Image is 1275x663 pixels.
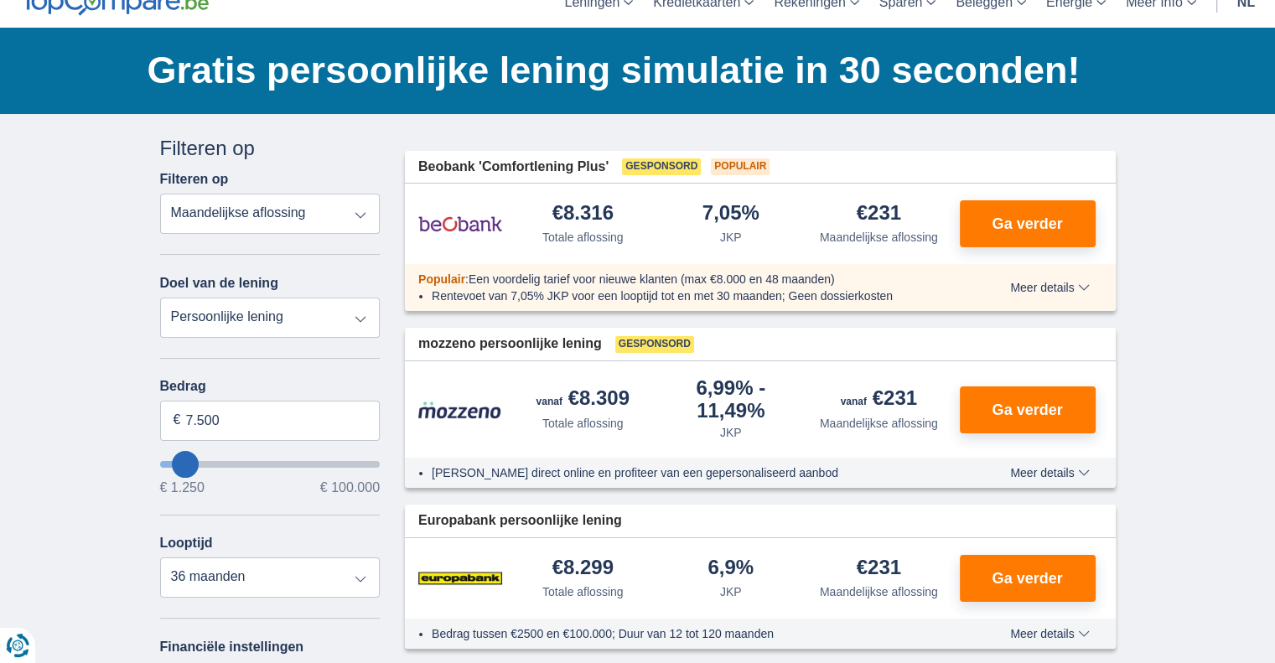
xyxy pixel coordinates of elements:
div: JKP [720,424,742,441]
button: Ga verder [960,386,1096,433]
span: Gesponsord [622,158,701,175]
div: €231 [841,388,917,412]
label: Looptijd [160,536,213,551]
span: Gesponsord [615,336,694,353]
div: 6,9% [707,557,754,580]
button: Ga verder [960,200,1096,247]
button: Meer details [998,627,1101,640]
div: €8.309 [536,388,630,412]
li: [PERSON_NAME] direct online en profiteer van een gepersonaliseerd aanbod [432,464,949,481]
span: Meer details [1010,282,1089,293]
div: Filteren op [160,134,381,163]
span: Populair [418,272,465,286]
span: Europabank persoonlijke lening [418,511,622,531]
div: Totale aflossing [542,229,624,246]
span: mozzeno persoonlijke lening [418,334,602,354]
button: Meer details [998,466,1101,479]
span: Ga verder [992,571,1062,586]
h1: Gratis persoonlijke lening simulatie in 30 seconden! [148,44,1116,96]
div: Maandelijkse aflossing [820,229,938,246]
button: Meer details [998,281,1101,294]
span: Ga verder [992,216,1062,231]
div: €8.299 [552,557,614,580]
div: JKP [720,583,742,600]
div: Maandelijkse aflossing [820,415,938,432]
div: €231 [857,557,901,580]
li: Rentevoet van 7,05% JKP voor een looptijd tot en met 30 maanden; Geen dossierkosten [432,287,949,304]
img: product.pl.alt Beobank [418,203,502,245]
div: €8.316 [552,203,614,225]
input: wantToBorrow [160,461,381,468]
div: Maandelijkse aflossing [820,583,938,600]
div: : [405,271,962,287]
div: JKP [720,229,742,246]
img: product.pl.alt Mozzeno [418,401,502,419]
div: Totale aflossing [542,583,624,600]
span: Een voordelig tarief voor nieuwe klanten (max €8.000 en 48 maanden) [469,272,835,286]
img: product.pl.alt Europabank [418,557,502,599]
span: € [174,411,181,430]
li: Bedrag tussen €2500 en €100.000; Duur van 12 tot 120 maanden [432,625,949,642]
div: Totale aflossing [542,415,624,432]
label: Doel van de lening [160,276,278,291]
span: Ga verder [992,402,1062,417]
label: Financiële instellingen [160,640,304,655]
button: Ga verder [960,555,1096,602]
span: Populair [711,158,770,175]
label: Filteren op [160,172,229,187]
div: €231 [857,203,901,225]
span: € 100.000 [320,481,380,495]
div: 7,05% [702,203,759,225]
label: Bedrag [160,379,381,394]
span: Meer details [1010,467,1089,479]
span: Beobank 'Comfortlening Plus' [418,158,609,177]
div: 6,99% [664,378,799,421]
span: Meer details [1010,628,1089,640]
span: € 1.250 [160,481,205,495]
